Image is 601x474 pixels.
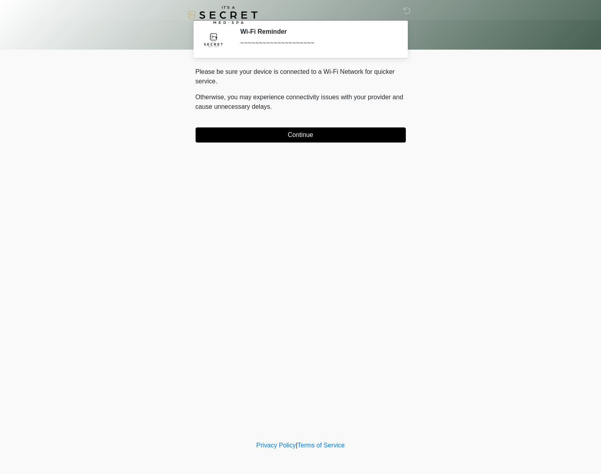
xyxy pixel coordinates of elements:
p: Otherwise, you may experience connectivity issues with your provider and cause unnecessary delays [196,92,406,112]
div: ~~~~~~~~~~~~~~~~~~~~ [240,39,394,48]
a: Privacy Policy [256,442,296,449]
button: Continue [196,127,406,143]
img: Agent Avatar [202,28,225,52]
img: It's A Secret Med Spa Logo [188,6,257,24]
h2: Wi-Fi Reminder [240,28,394,35]
a: Terms of Service [298,442,345,449]
span: . [270,103,272,110]
p: Please be sure your device is connected to a Wi-Fi Network for quicker service. [196,67,406,86]
a: | [296,442,298,449]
